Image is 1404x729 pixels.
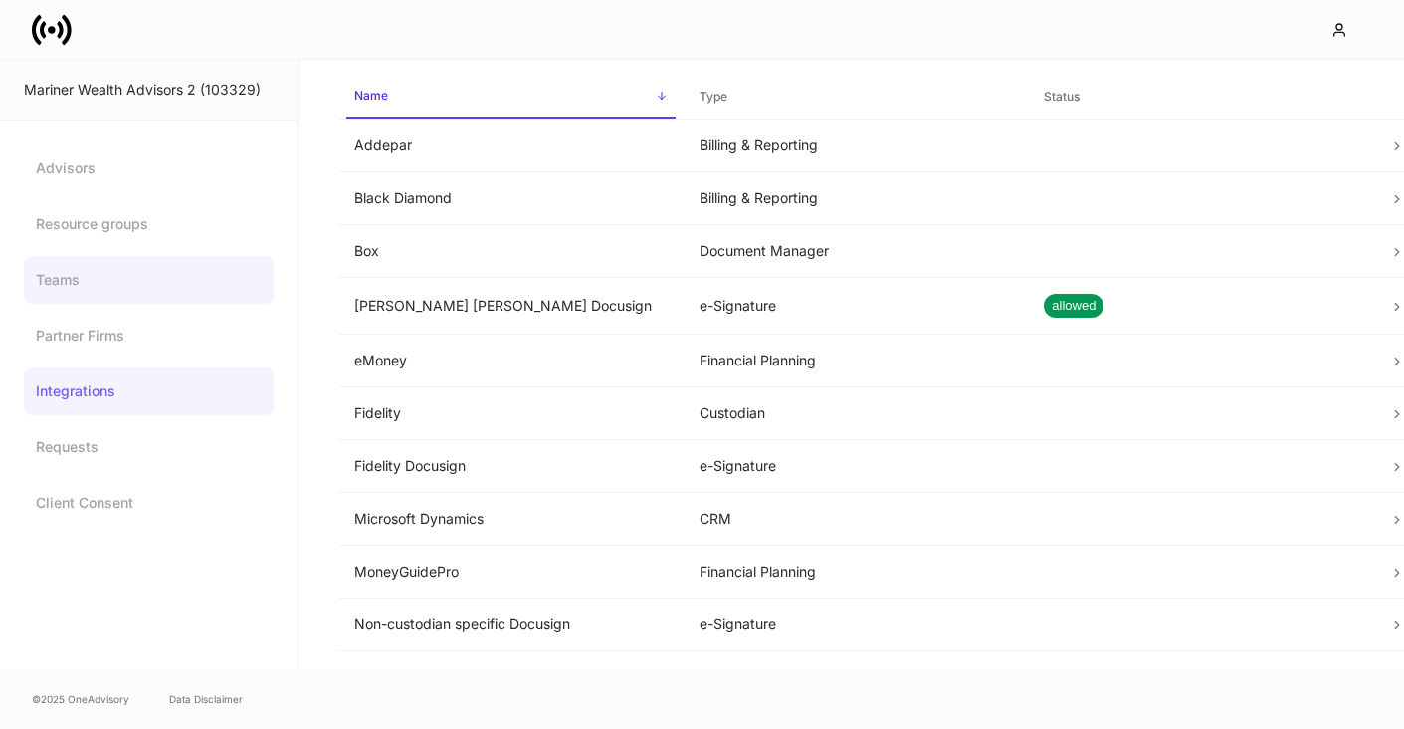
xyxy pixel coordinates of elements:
td: Billing & Reporting [684,172,1029,225]
td: Orion [338,651,684,704]
td: Addepar [338,120,684,172]
td: [PERSON_NAME] [PERSON_NAME] Docusign [338,278,684,335]
td: Financial Planning [684,546,1029,599]
a: Partner Firms [24,312,274,360]
td: Document Manager [684,225,1029,278]
td: Box [338,225,684,278]
a: Advisors [24,144,274,192]
div: Mariner Wealth Advisors 2 (103329) [24,80,274,100]
span: Name [346,76,676,119]
td: MoneyGuidePro [338,546,684,599]
td: Black Diamond [338,172,684,225]
td: Non-custodian specific Docusign [338,599,684,651]
h6: Status [1044,87,1080,106]
a: Data Disclaimer [169,691,243,707]
td: Financial Planning [684,335,1029,387]
a: Client Consent [24,479,274,527]
span: allowed [1044,296,1103,316]
td: Billing & Reporting [684,651,1029,704]
td: e-Signature [684,599,1029,651]
td: e-Signature [684,278,1029,335]
a: Teams [24,256,274,304]
span: Type [692,77,1021,118]
a: Integrations [24,367,274,415]
td: Custodian [684,387,1029,440]
td: eMoney [338,335,684,387]
a: Resource groups [24,200,274,248]
td: e-Signature [684,440,1029,493]
a: Requests [24,423,274,471]
h6: Name [354,86,388,105]
td: Fidelity Docusign [338,440,684,493]
td: CRM [684,493,1029,546]
td: Fidelity [338,387,684,440]
td: Billing & Reporting [684,120,1029,172]
span: © 2025 OneAdvisory [32,691,129,707]
h6: Type [700,87,727,106]
td: Microsoft Dynamics [338,493,684,546]
span: Status [1036,77,1365,118]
